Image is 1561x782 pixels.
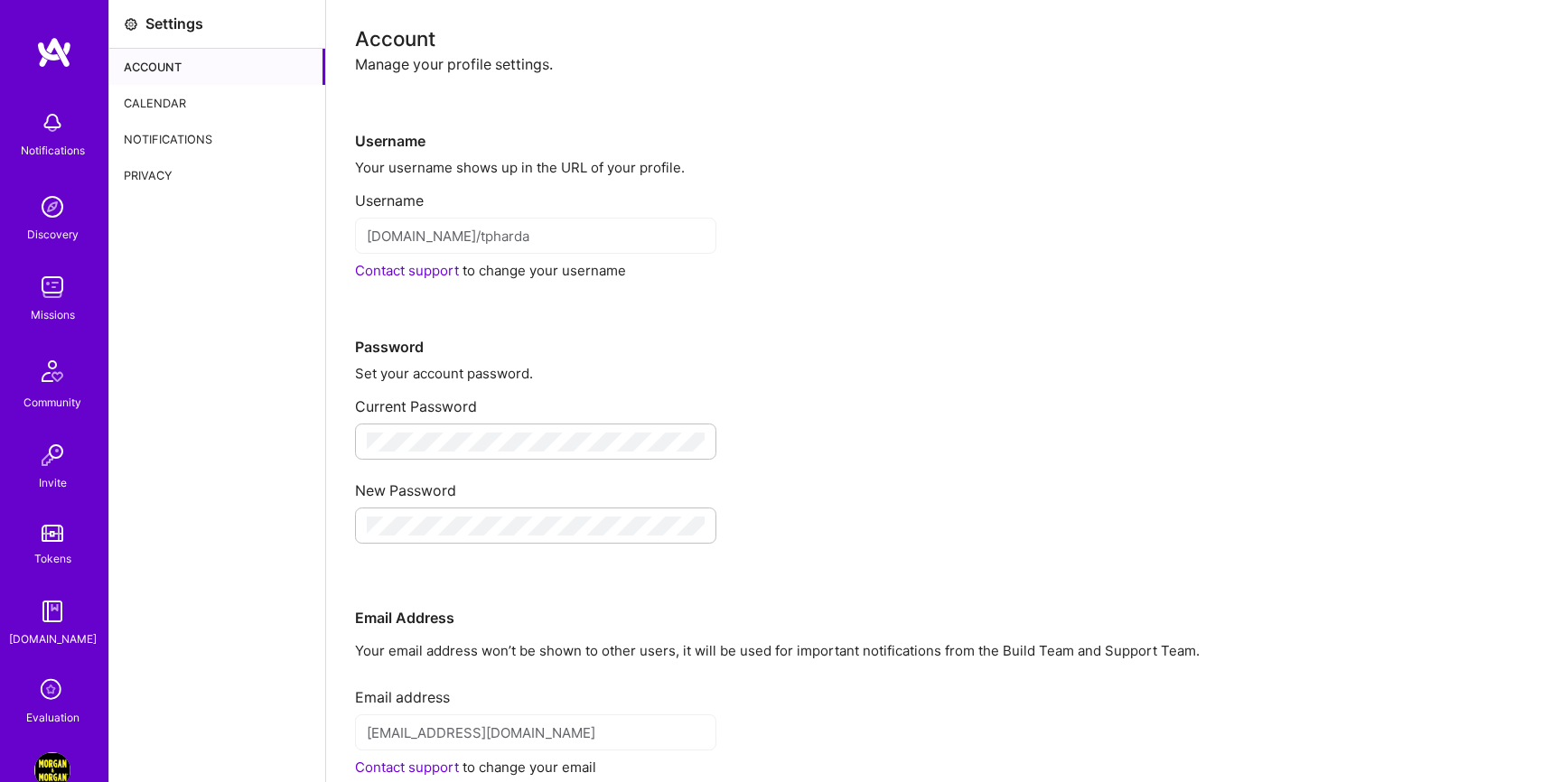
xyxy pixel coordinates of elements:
div: Settings [145,14,203,33]
div: Calendar [109,85,325,121]
div: Privacy [109,157,325,193]
div: Missions [31,305,75,324]
div: Current Password [355,383,1532,416]
div: Invite [39,473,67,492]
div: Username [355,74,1532,151]
div: to change your email [355,758,1532,777]
div: [DOMAIN_NAME] [9,629,97,648]
div: Tokens [34,549,71,568]
img: Community [31,349,74,393]
div: Your username shows up in the URL of your profile. [355,158,1532,177]
div: Community [23,393,81,412]
a: Contact support [355,759,459,776]
i: icon Settings [124,17,138,32]
div: Notifications [21,141,85,160]
img: Invite [34,437,70,473]
div: Account [109,49,325,85]
img: discovery [34,189,70,225]
div: Account [355,29,1532,48]
div: Email address [355,674,1532,707]
div: Username [355,177,1532,210]
div: Email Address [355,551,1532,628]
i: icon SelectionTeam [35,674,70,708]
div: Password [355,280,1532,357]
div: Set your account password. [355,364,1532,383]
a: Contact support [355,262,459,279]
div: Notifications [109,121,325,157]
p: Your email address won’t be shown to other users, it will be used for important notifications fro... [355,641,1532,660]
img: tokens [42,525,63,542]
img: guide book [34,593,70,629]
div: to change your username [355,261,1532,280]
div: Discovery [27,225,79,244]
div: Evaluation [26,708,79,727]
div: New Password [355,467,1532,500]
img: logo [36,36,72,69]
div: Manage your profile settings. [355,55,1532,74]
img: teamwork [34,269,70,305]
img: bell [34,105,70,141]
